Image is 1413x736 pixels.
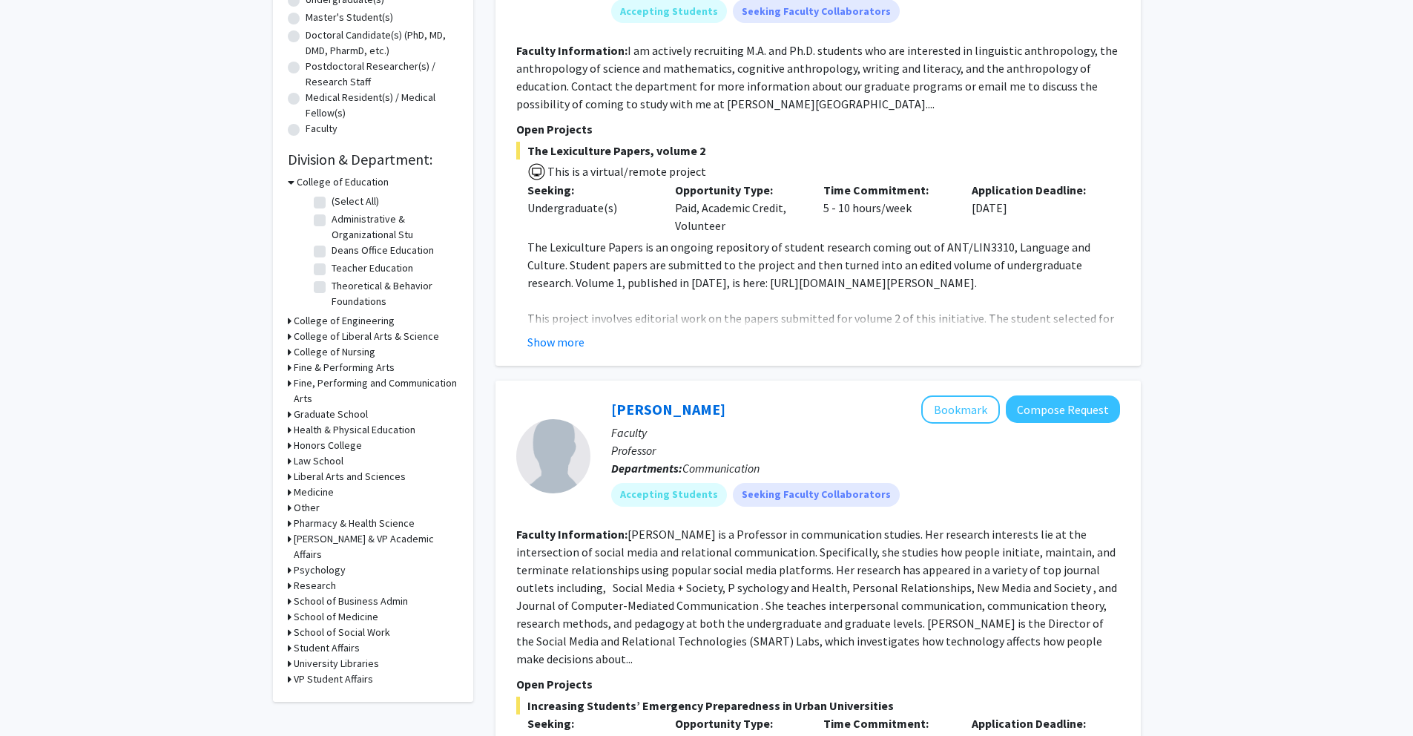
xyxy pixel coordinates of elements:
[516,142,1120,160] span: The Lexiculture Papers, volume 2
[294,360,395,375] h3: Fine & Performing Arts
[611,483,727,507] mat-chip: Accepting Students
[675,181,801,199] p: Opportunity Type:
[11,669,63,725] iframe: Chat
[288,151,458,168] h2: Division & Department:
[516,527,1119,666] fg-read-more: [PERSON_NAME] is a Professor in communication studies. Her research interests lie at the intersec...
[611,424,1120,441] p: Faculty
[294,407,368,422] h3: Graduate School
[294,671,373,687] h3: VP Student Affairs
[294,453,343,469] h3: Law School
[527,333,584,351] button: Show more
[664,181,812,234] div: Paid, Academic Credit, Volunteer
[294,656,379,671] h3: University Libraries
[921,395,1000,424] button: Add Stephanie Tong to Bookmarks
[332,260,413,276] label: Teacher Education
[961,181,1109,234] div: [DATE]
[527,199,653,217] div: Undergraduate(s)
[294,313,395,329] h3: College of Engineering
[332,278,455,309] label: Theoretical & Behavior Foundations
[306,121,337,137] label: Faculty
[294,500,320,516] h3: Other
[306,90,458,121] label: Medical Resident(s) / Medical Fellow(s)
[294,469,406,484] h3: Liberal Arts and Sciences
[294,578,336,594] h3: Research
[306,10,393,25] label: Master's Student(s)
[527,714,653,732] p: Seeking:
[332,243,434,258] label: Deans Office Education
[306,59,458,90] label: Postdoctoral Researcher(s) / Research Staff
[297,174,389,190] h3: College of Education
[332,211,455,243] label: Administrative & Organizational Stu
[294,594,408,609] h3: School of Business Admin
[516,697,1120,714] span: Increasing Students’ Emergency Preparedness in Urban Universities
[516,527,628,542] b: Faculty Information:
[812,181,961,234] div: 5 - 10 hours/week
[294,562,346,578] h3: Psychology
[733,483,900,507] mat-chip: Seeking Faculty Collaborators
[516,120,1120,138] p: Open Projects
[611,441,1120,459] p: Professor
[823,181,949,199] p: Time Commitment:
[294,625,390,640] h3: School of Social Work
[516,43,628,58] b: Faculty Information:
[294,438,362,453] h3: Honors College
[527,181,653,199] p: Seeking:
[294,640,360,656] h3: Student Affairs
[294,329,439,344] h3: College of Liberal Arts & Science
[516,675,1120,693] p: Open Projects
[294,422,415,438] h3: Health & Physical Education
[972,181,1098,199] p: Application Deadline:
[972,714,1098,732] p: Application Deadline:
[294,375,458,407] h3: Fine, Performing and Communication Arts
[294,344,375,360] h3: College of Nursing
[611,461,682,476] b: Departments:
[332,194,379,209] label: (Select All)
[546,164,706,179] span: This is a virtual/remote project
[675,714,801,732] p: Opportunity Type:
[306,27,458,59] label: Doctoral Candidate(s) (PhD, MD, DMD, PharmD, etc.)
[682,461,760,476] span: Communication
[294,484,334,500] h3: Medicine
[527,309,1120,416] p: This project involves editorial work on the papers submitted for volume 2 of this initiative. The...
[294,609,378,625] h3: School of Medicine
[611,400,725,418] a: [PERSON_NAME]
[1006,395,1120,423] button: Compose Request to Stephanie Tong
[294,516,415,531] h3: Pharmacy & Health Science
[294,531,458,562] h3: [PERSON_NAME] & VP Academic Affairs
[823,714,949,732] p: Time Commitment:
[516,43,1118,111] fg-read-more: I am actively recruiting M.A. and Ph.D. students who are interested in linguistic anthropology, t...
[527,238,1120,292] p: The Lexiculture Papers is an ongoing repository of student research coming out of ANT/LIN3310, La...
